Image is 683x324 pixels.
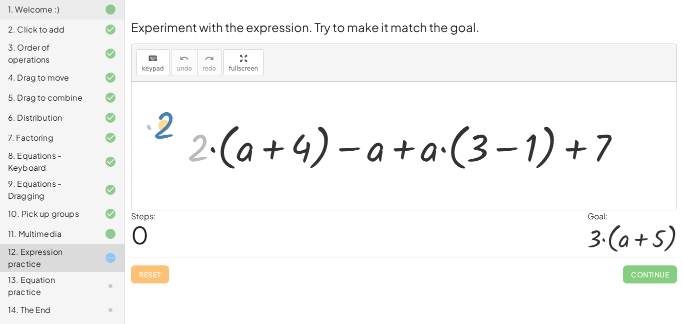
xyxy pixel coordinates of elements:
[229,65,258,72] span: fullscreen
[104,132,116,144] i: Task finished and correct.
[104,48,116,60] i: Task finished and correct.
[8,112,88,124] div: 6. Distribution
[131,211,156,221] label: Steps:
[8,24,88,36] div: 2. Click to add
[136,49,169,76] button: keyboardkeypad
[8,208,88,220] div: 10. Pick up groups
[104,252,116,264] i: Task started.
[131,219,148,250] span: 0
[8,42,88,66] div: 3. Order of operations
[171,49,197,76] button: undoundo
[104,208,116,220] i: Task finished and correct.
[104,72,116,84] i: Task finished and correct.
[104,92,116,104] i: Task finished and correct.
[142,65,164,72] span: keypad
[8,274,88,298] div: 13. Equation practice
[587,210,677,222] div: Goal:
[104,304,116,316] i: Task not started.
[131,20,479,35] span: Experiment with the expression. Try to make it match the goal.
[104,228,116,240] i: Task finished.
[223,49,263,76] button: fullscreen
[8,304,88,316] div: 14. The End
[177,65,192,72] span: undo
[104,280,116,292] i: Task not started.
[8,4,88,16] div: 1. Welcome :)
[8,246,88,270] div: 12. Expression practice
[104,156,116,168] i: Task finished and correct.
[104,112,116,124] i: Task finished and correct.
[8,228,88,240] div: 11. Multimedia
[202,65,216,72] span: redo
[8,150,88,174] div: 8. Equations - Keyboard
[104,184,116,196] i: Task finished and correct.
[8,178,88,202] div: 9. Equations - Dragging
[197,49,221,76] button: redoredo
[8,72,88,84] div: 4. Drag to move
[8,132,88,144] div: 7. Factoring
[8,92,88,104] div: 5. Drag to combine
[104,24,116,36] i: Task finished and correct.
[179,53,189,65] i: undo
[148,53,157,65] i: keyboard
[204,53,214,65] i: redo
[104,4,116,16] i: Task finished.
